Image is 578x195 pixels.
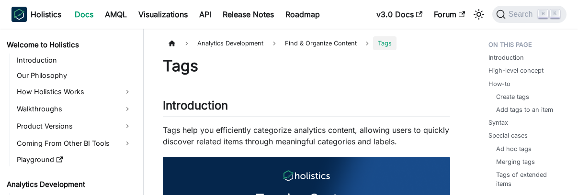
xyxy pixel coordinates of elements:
[133,7,193,22] a: Visualizations
[496,105,553,114] a: Add tags to an item
[506,10,539,19] span: Search
[14,69,135,82] a: Our Philosophy
[14,119,135,134] a: Product Versions
[280,36,362,50] span: Find & Organize Content
[193,36,268,50] span: Analytics Development
[471,7,487,22] button: Switch between dark and light mode (currently light mode)
[163,98,450,117] h2: Introduction
[193,7,217,22] a: API
[496,157,535,166] a: Merging tags
[492,6,567,23] button: Search (Command+K)
[488,79,510,88] a: How-to
[11,7,27,22] img: Holistics
[11,7,61,22] a: HolisticsHolistics
[371,7,428,22] a: v3.0 Docs
[496,144,532,153] a: Ad hoc tags
[488,66,544,75] a: High-level concept
[217,7,280,22] a: Release Notes
[488,131,528,140] a: Special cases
[14,101,135,117] a: Walkthroughs
[496,92,529,101] a: Create tags
[163,36,450,50] nav: Breadcrumbs
[163,56,450,76] h1: Tags
[280,7,326,22] a: Roadmap
[14,153,135,166] a: Playground
[163,36,181,50] a: Home page
[550,10,560,18] kbd: K
[428,7,471,22] a: Forum
[538,10,548,18] kbd: ⌘
[4,38,135,52] a: Welcome to Holistics
[99,7,133,22] a: AMQL
[31,9,61,20] b: Holistics
[373,36,397,50] span: Tags
[496,170,559,188] a: Tags of extended items
[4,178,135,191] a: Analytics Development
[69,7,99,22] a: Docs
[14,54,135,67] a: Introduction
[488,118,508,127] a: Syntax
[488,53,524,62] a: Introduction
[163,124,450,147] p: Tags help you efficiently categorize analytics content, allowing users to quickly discover relate...
[14,136,135,151] a: Coming From Other BI Tools
[14,84,135,99] a: How Holistics Works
